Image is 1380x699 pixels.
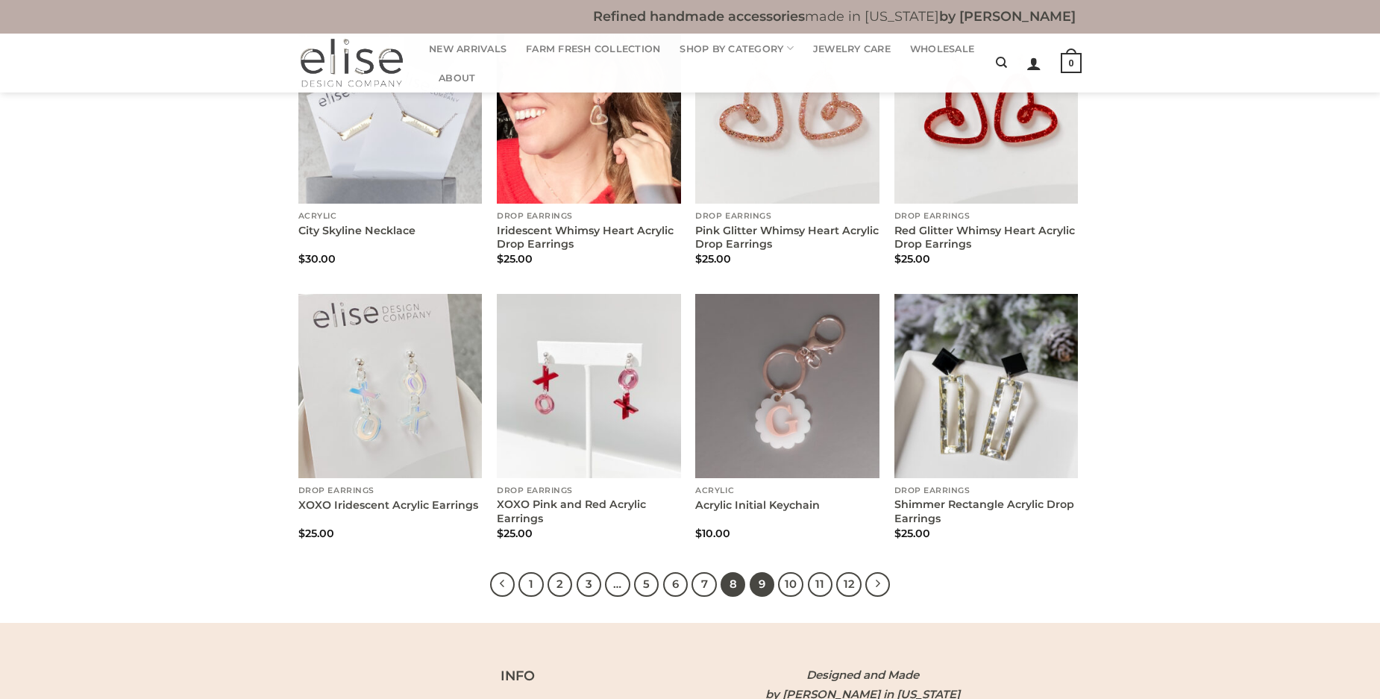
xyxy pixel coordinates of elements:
[680,34,794,63] a: Shop By Category
[497,252,504,266] span: $
[894,486,1079,496] p: Drop Earrings
[497,527,504,540] span: $
[298,212,483,222] p: Acrylic
[518,572,543,597] a: 1
[836,572,861,597] a: 12
[298,486,483,496] p: Drop Earrings
[429,34,506,63] a: New Arrivals
[996,48,1007,77] a: Search
[695,224,879,251] a: Pink Glitter Whimsy Heart Acrylic Drop Earrings
[526,34,660,63] a: Farm Fresh Collection
[605,572,630,597] span: …
[663,572,688,597] a: 6
[298,34,404,93] img: Elise Design Company
[298,224,415,238] a: City Skyline Necklace
[298,498,478,513] a: XOXO Iridescent Acrylic Earrings
[894,498,1079,525] a: Shimmer Rectangle Acrylic Drop Earrings
[593,8,805,24] b: Refined handmade accessories
[695,527,702,540] span: $
[548,572,572,597] a: 2
[939,8,1076,24] b: by [PERSON_NAME]
[894,212,1079,222] p: Drop Earrings
[298,527,305,540] span: $
[813,34,891,63] a: Jewelry Care
[1061,53,1082,74] strong: 0
[402,665,633,687] h4: INFO
[298,252,305,266] span: $
[778,572,803,597] a: 10
[750,572,774,597] a: 9
[695,252,731,266] bdi: 25.00
[497,224,681,251] a: Iridescent Whimsy Heart Acrylic Drop Earrings
[497,527,533,540] bdi: 25.00
[497,212,681,222] p: Drop Earrings
[298,527,334,540] bdi: 25.00
[894,527,930,540] bdi: 25.00
[1061,43,1082,84] a: 0
[593,8,1076,24] b: made in [US_STATE]
[497,486,681,496] p: Drop Earrings
[691,572,716,597] a: 7
[894,527,901,540] span: $
[695,212,879,222] p: Drop Earrings
[695,527,730,540] bdi: 10.00
[721,572,745,597] span: 8
[695,498,820,513] a: Acrylic Initial Keychain
[497,252,533,266] bdi: 25.00
[577,572,601,597] a: 3
[910,34,974,63] a: Wholesale
[894,252,930,266] bdi: 25.00
[695,252,702,266] span: $
[497,498,681,525] a: XOXO Pink and Red Acrylic Earrings
[634,572,659,597] a: 5
[808,572,832,597] a: 11
[894,252,901,266] span: $
[695,486,879,496] p: Acrylic
[894,224,1079,251] a: Red Glitter Whimsy Heart Acrylic Drop Earrings
[298,252,336,266] bdi: 30.00
[439,63,475,93] a: About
